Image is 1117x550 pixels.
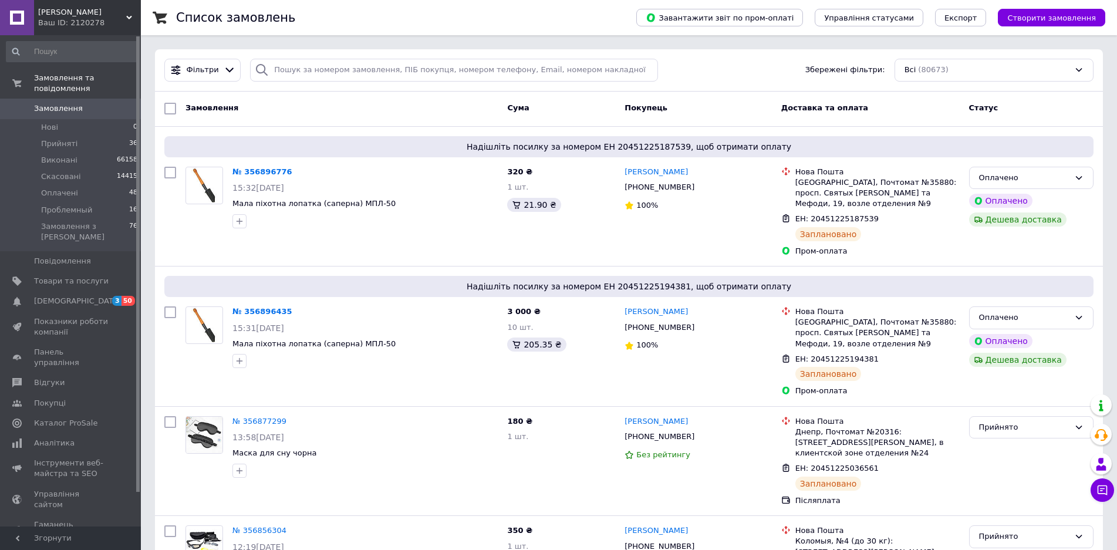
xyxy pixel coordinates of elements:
[6,41,139,62] input: Пошук
[232,417,286,426] a: № 356877299
[176,11,295,25] h1: Список замовлень
[944,14,977,22] span: Експорт
[795,416,960,427] div: Нова Пошта
[625,525,688,536] a: [PERSON_NAME]
[41,221,129,242] span: Замовлення з [PERSON_NAME]
[979,421,1069,434] div: Прийнято
[41,122,58,133] span: Нові
[935,9,987,26] button: Експорт
[185,167,223,204] a: Фото товару
[795,386,960,396] div: Пром-оплата
[795,355,879,363] span: ЕН: 20451225194381
[117,171,137,182] span: 14415
[250,59,658,82] input: Пошук за номером замовлення, ПІБ покупця, номером телефону, Email, номером накладної
[232,526,286,535] a: № 356856304
[122,296,135,306] span: 50
[34,256,91,266] span: Повідомлення
[41,171,81,182] span: Скасовані
[795,525,960,536] div: Нова Пошта
[34,103,83,114] span: Замовлення
[625,416,688,427] a: [PERSON_NAME]
[824,14,914,22] span: Управління статусами
[986,13,1105,22] a: Створити замовлення
[129,221,137,242] span: 76
[232,433,284,442] span: 13:58[DATE]
[34,347,109,368] span: Панель управління
[795,495,960,506] div: Післяплата
[646,12,794,23] span: Завантажити звіт по пром-оплаті
[795,464,879,473] span: ЕН: 20451225036561
[979,531,1069,543] div: Прийнято
[795,214,879,223] span: ЕН: 20451225187539
[232,339,396,348] a: Мала піхотна лопатка (саперна) МПЛ-50
[795,246,960,257] div: Пром-оплата
[625,323,694,332] span: [PHONE_NUMBER]
[34,489,109,510] span: Управління сайтом
[34,276,109,286] span: Товари та послуги
[34,73,141,94] span: Замовлення та повідомлення
[625,167,688,178] a: [PERSON_NAME]
[34,519,109,541] span: Гаманець компанії
[795,427,960,459] div: Днепр, Почтомат №20316: [STREET_ADDRESS][PERSON_NAME], в клиентской зоне отделения №24
[1091,478,1114,502] button: Чат з покупцем
[34,398,66,409] span: Покупці
[969,353,1067,367] div: Дешева доставка
[795,306,960,317] div: Нова Пошта
[38,7,126,18] span: Магазин Шериф
[969,103,998,112] span: Статус
[507,103,529,112] span: Cума
[34,296,121,306] span: [DEMOGRAPHIC_DATA]
[41,155,77,166] span: Виконані
[191,167,218,204] img: Фото товару
[998,9,1105,26] button: Створити замовлення
[969,334,1032,348] div: Оплачено
[232,448,316,457] a: Маска для сну чорна
[795,167,960,177] div: Нова Пошта
[636,201,658,210] span: 100%
[636,9,803,26] button: Завантажити звіт по пром-оплаті
[169,141,1089,153] span: Надішліть посилку за номером ЕН 20451225187539, щоб отримати оплату
[795,177,960,210] div: [GEOGRAPHIC_DATA], Почтомат №35880: просп. Святых [PERSON_NAME] та Мефоди, 19, возле отделения №9
[625,432,694,441] span: [PHONE_NUMBER]
[191,307,218,343] img: Фото товару
[41,205,92,215] span: Проблемный
[507,338,566,352] div: 205.35 ₴
[129,188,137,198] span: 48
[636,450,690,459] span: Без рейтингу
[185,416,223,454] a: Фото товару
[805,65,885,76] span: Збережені фільтри:
[507,167,532,176] span: 320 ₴
[507,183,528,191] span: 1 шт.
[187,65,219,76] span: Фільтри
[969,212,1067,227] div: Дешева доставка
[1007,14,1096,22] span: Створити замовлення
[41,188,78,198] span: Оплачені
[795,367,862,381] div: Заплановано
[905,65,916,76] span: Всі
[625,306,688,318] a: [PERSON_NAME]
[795,227,862,241] div: Заплановано
[232,323,284,333] span: 15:31[DATE]
[795,477,862,491] div: Заплановано
[507,198,561,212] div: 21.90 ₴
[232,167,292,176] a: № 356896776
[636,340,658,349] span: 100%
[507,432,528,441] span: 1 шт.
[507,417,532,426] span: 180 ₴
[232,307,292,316] a: № 356896435
[969,194,1032,208] div: Оплачено
[232,199,396,208] a: Мала піхотна лопатка (саперна) МПЛ-50
[34,377,65,388] span: Відгуки
[129,205,137,215] span: 16
[34,438,75,448] span: Аналітика
[507,307,540,316] span: 3 000 ₴
[795,317,960,349] div: [GEOGRAPHIC_DATA], Почтомат №35880: просп. Святых [PERSON_NAME] та Мефоди, 19, возле отделения №9
[41,139,77,149] span: Прийняті
[34,316,109,338] span: Показники роботи компанії
[979,172,1069,184] div: Оплачено
[507,526,532,535] span: 350 ₴
[133,122,137,133] span: 0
